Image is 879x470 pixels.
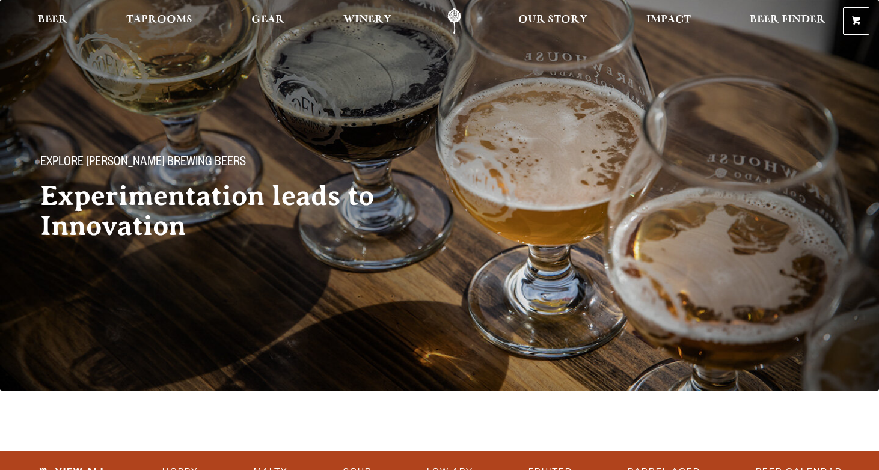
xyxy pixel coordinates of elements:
span: Beer [38,15,67,25]
a: Beer Finder [742,8,833,35]
a: Odell Home [432,8,477,35]
a: Beer [30,8,75,35]
span: Gear [251,15,284,25]
span: Our Story [518,15,587,25]
span: Impact [646,15,691,25]
a: Impact [639,8,699,35]
span: Taprooms [126,15,192,25]
a: Gear [243,8,292,35]
span: Explore [PERSON_NAME] Brewing Beers [40,156,246,171]
span: Beer Finder [750,15,825,25]
span: Winery [343,15,391,25]
h2: Experimentation leads to Innovation [40,181,415,241]
a: Winery [335,8,399,35]
a: Our Story [510,8,595,35]
a: Taprooms [118,8,200,35]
